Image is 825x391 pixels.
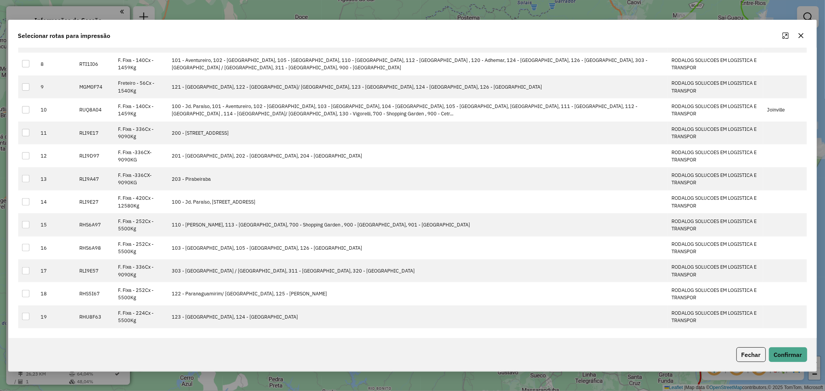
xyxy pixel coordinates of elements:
td: RODALOG SOLUCOES EM LOGISTICA E TRANSPOR [668,282,763,305]
td: F. Fixa - 224Cx - 5500Kg [114,305,168,328]
td: F. Fixa - 336Cx - 9090Kg [114,259,168,282]
td: 19 [37,305,75,328]
td: RTI1I06 [75,53,114,75]
td: 11 [37,122,75,144]
td: RODALOG SOLUCOES EM LOGISTICA E TRANSPOR [668,122,763,144]
td: RLI9E27 [75,190,114,213]
td: 203 - Pirabeiraba [167,167,668,190]
td: F. Fixa -336CX-9090KG [114,144,168,167]
td: RLI9E57 [75,259,114,282]
button: Maximize [779,29,792,42]
td: RODALOG SOLUCOES EM LOGISTICA E TRANSPOR [668,98,763,121]
button: Fechar [736,347,766,362]
td: RODALOG SOLUCOES EM LOGISTICA E TRANSPOR [668,53,763,75]
td: MGM0F74 [75,75,114,98]
td: RHU8F63 [75,305,114,328]
td: F. Fixa - 140Cx - 1459Kg [114,98,168,121]
td: RLI9D97 [75,144,114,167]
td: 18 [37,282,75,305]
td: RODALOG SOLUCOES EM LOGISTICA E TRANSPOR [668,305,763,328]
td: F. Fixa - 420Cx - 12580Kg [114,190,168,213]
td: 12 [37,144,75,167]
td: 100 - Jd. Paraíso, 101 - Aventureiro, 102 - [GEOGRAPHIC_DATA], 103 - [GEOGRAPHIC_DATA], 104 - [GE... [167,98,668,121]
td: 9 [37,75,75,98]
td: 15 [37,213,75,236]
td: RODALOG SOLUCOES EM LOGISTICA E TRANSPOR [668,167,763,190]
td: RODALOG SOLUCOES EM LOGISTICA E TRANSPOR [668,190,763,213]
td: F. Fixa - 252Cx - 5500Kg [114,282,168,305]
td: RODALOG SOLUCOES EM LOGISTICA E TRANSPOR [668,237,763,259]
td: RODALOG SOLUCOES EM LOGISTICA E TRANSPOR [668,144,763,167]
td: RODALOG SOLUCOES EM LOGISTICA E TRANSPOR [668,75,763,98]
span: Selecionar rotas para impressão [18,31,110,40]
td: 103 - [GEOGRAPHIC_DATA], 105 - [GEOGRAPHIC_DATA], 126 - [GEOGRAPHIC_DATA] [167,237,668,259]
button: Confirmar [769,347,807,362]
td: 17 [37,259,75,282]
td: 101 - Aventureiro, 102 - [GEOGRAPHIC_DATA], 105 - [GEOGRAPHIC_DATA], 110 - [GEOGRAPHIC_DATA], 112... [167,53,668,75]
td: RHS5I67 [75,282,114,305]
td: RODALOG SOLUCOES EM LOGISTICA E TRANSPOR [668,213,763,236]
td: RODALOG SOLUCOES EM LOGISTICA E TRANSPOR [668,259,763,282]
td: RHS6A97 [75,213,114,236]
td: 13 [37,167,75,190]
td: F. Fixa - 140Cx - 1459Kg [114,53,168,75]
td: F. Fixa - 336Cx - 9090Kg [114,122,168,144]
td: 8 [37,53,75,75]
td: RLI9E17 [75,122,114,144]
td: Freteiro - 56Cx - 1540Kg [114,75,168,98]
td: 201 - [GEOGRAPHIC_DATA], 202 - [GEOGRAPHIC_DATA], 204 - [GEOGRAPHIC_DATA] [167,144,668,167]
td: 303 - [GEOGRAPHIC_DATA] / [GEOGRAPHIC_DATA], 311 - [GEOGRAPHIC_DATA], 320 - [GEOGRAPHIC_DATA] [167,259,668,282]
td: 123 - [GEOGRAPHIC_DATA], 124 - [GEOGRAPHIC_DATA] [167,305,668,328]
td: 121 - [GEOGRAPHIC_DATA], 122 - [GEOGRAPHIC_DATA]/ [GEOGRAPHIC_DATA], 123 - [GEOGRAPHIC_DATA], 124... [167,75,668,98]
td: F. Fixa -336CX-9090KG [114,167,168,190]
td: RLI9A47 [75,167,114,190]
td: Joinville [763,98,807,121]
td: F. Fixa - 252Cx - 5500Kg [114,237,168,259]
td: 100 - Jd. Paraíso, [STREET_ADDRESS] [167,190,668,213]
td: RHS6A98 [75,237,114,259]
td: 16 [37,237,75,259]
td: 14 [37,190,75,213]
td: 110 - [PERSON_NAME], 113 - [GEOGRAPHIC_DATA], 700 - Shopping Garden , 900 - [GEOGRAPHIC_DATA], 90... [167,213,668,236]
td: 200 - [STREET_ADDRESS] [167,122,668,144]
td: RUQ8A04 [75,98,114,121]
td: 10 [37,98,75,121]
td: 122 - Paranaguamirim/ [GEOGRAPHIC_DATA], 125 - [PERSON_NAME] [167,282,668,305]
td: F. Fixa - 252Cx - 5500Kg [114,213,168,236]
